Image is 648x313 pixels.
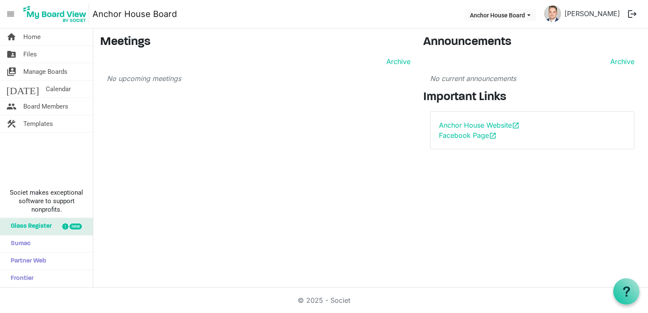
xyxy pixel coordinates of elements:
[6,218,52,235] span: Glass Register
[6,63,17,80] span: switch_account
[512,122,520,129] span: open_in_new
[46,81,71,98] span: Calendar
[423,35,641,50] h3: Announcements
[464,9,536,21] button: Anchor House Board dropdownbutton
[70,224,82,229] div: new
[6,253,46,270] span: Partner Web
[6,98,17,115] span: people
[6,81,39,98] span: [DATE]
[607,56,634,67] a: Archive
[23,63,67,80] span: Manage Boards
[21,3,89,25] img: My Board View Logo
[6,270,34,287] span: Frontier
[100,35,411,50] h3: Meetings
[6,28,17,45] span: home
[6,115,17,132] span: construction
[23,46,37,63] span: Files
[430,73,634,84] p: No current announcements
[623,5,641,23] button: logout
[92,6,177,22] a: Anchor House Board
[561,5,623,22] a: [PERSON_NAME]
[23,115,53,132] span: Templates
[6,235,31,252] span: Sumac
[423,90,641,105] h3: Important Links
[383,56,411,67] a: Archive
[298,296,350,305] a: © 2025 - Societ
[6,46,17,63] span: folder_shared
[489,132,497,140] span: open_in_new
[21,3,92,25] a: My Board View Logo
[439,121,520,129] a: Anchor House Websiteopen_in_new
[544,5,561,22] img: tHNlPBcS3BFIC_h1KSA96z33LGqZ095nmNVh5Rm9MZAaOsZZE94og9htG_fQ_ff1ypUJt3aU9DPG6_tiR_js6Q_thumb.png
[439,131,497,140] a: Facebook Pageopen_in_new
[4,188,89,214] span: Societ makes exceptional software to support nonprofits.
[3,6,19,22] span: menu
[107,73,411,84] p: No upcoming meetings
[23,98,68,115] span: Board Members
[23,28,41,45] span: Home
